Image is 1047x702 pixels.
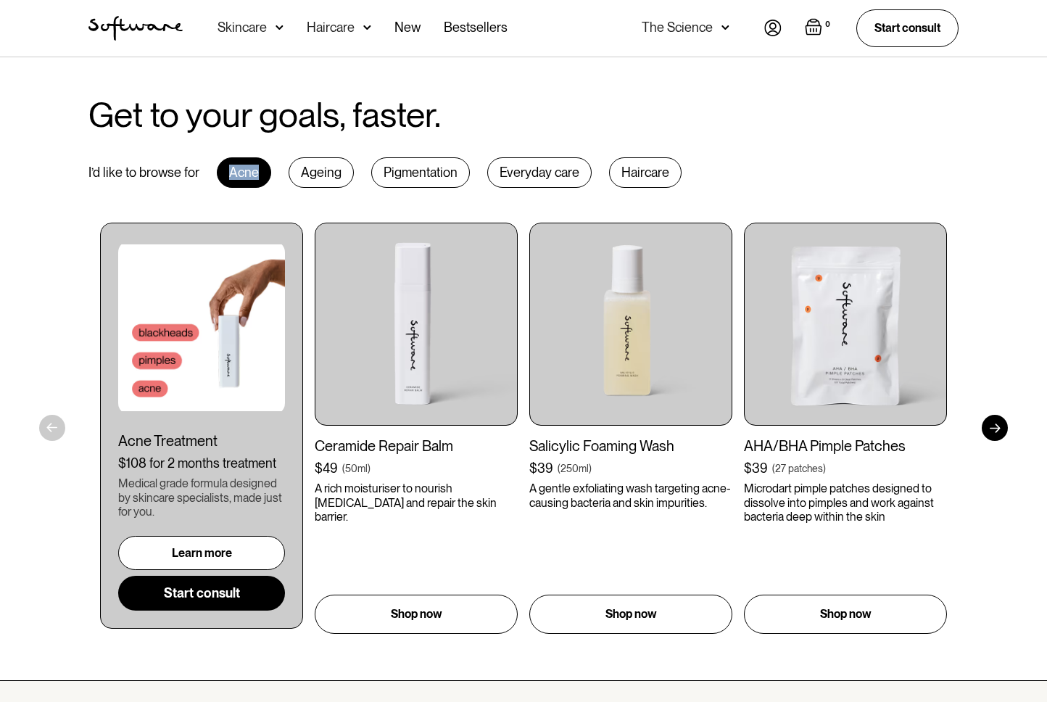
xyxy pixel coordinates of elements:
div: Medical grade formula designed by skincare specialists, made just for you. [118,476,285,519]
a: Start consult [856,9,959,46]
div: ) [589,461,592,476]
div: $39 [529,461,553,476]
p: A gentle exfoliating wash targeting acne-causing bacteria and skin impurities. [529,482,732,509]
div: ( [342,461,345,476]
div: Acne [217,157,271,188]
div: ( [558,461,560,476]
div: Haircare [609,157,682,188]
p: A rich moisturiser to nourish [MEDICAL_DATA] and repair the skin barrier. [315,482,518,524]
div: Learn more [172,546,232,560]
p: Shop now [605,606,657,623]
p: Microdart pimple patches designed to dissolve into pimples and work against bacteria deep within ... [744,482,947,524]
div: 50ml [345,461,368,476]
p: Shop now [391,606,442,623]
div: Haircare [307,20,355,35]
div: Ceramide Repair Balm [315,437,518,455]
div: Ageing [289,157,354,188]
div: Acne Treatment [118,432,285,450]
a: Start consult [118,576,285,611]
div: Salicylic Foaming Wash [529,437,732,455]
a: Learn more [118,536,285,570]
a: Open empty cart [805,18,833,38]
a: Ceramide Repair Balm$49(50ml)A rich moisturiser to nourish [MEDICAL_DATA] and repair the skin bar... [315,223,518,634]
img: Software Logo [88,16,183,41]
div: 0 [822,18,833,31]
img: arrow down [721,20,729,35]
div: The Science [642,20,713,35]
img: arrow down [363,20,371,35]
div: ) [368,461,371,476]
a: AHA/BHA Pimple Patches$39(27 patches)Microdart pimple patches designed to dissolve into pimples a... [744,223,947,634]
div: 250ml [560,461,589,476]
div: ) [823,461,826,476]
div: ( [772,461,775,476]
div: I’d like to browse for [88,165,199,181]
div: $108 for 2 months treatment [118,455,285,471]
h2: Get to your goals, faster. [88,96,441,134]
div: Skincare [218,20,267,35]
div: Everyday care [487,157,592,188]
div: $39 [744,461,768,476]
a: home [88,16,183,41]
a: Salicylic Foaming Wash$39(250ml)A gentle exfoliating wash targeting acne-causing bacteria and ski... [529,223,732,634]
div: AHA/BHA Pimple Patches [744,437,947,455]
div: 27 patches [775,461,823,476]
img: arrow down [276,20,284,35]
p: Shop now [820,606,872,623]
div: $49 [315,461,338,476]
div: Pigmentation [371,157,470,188]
